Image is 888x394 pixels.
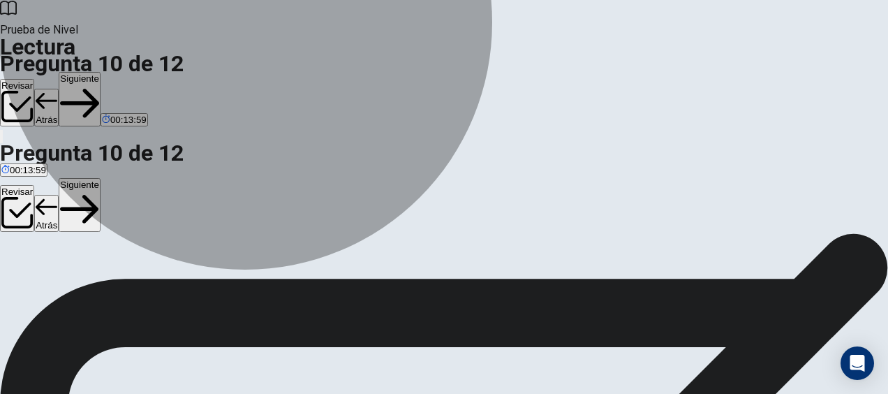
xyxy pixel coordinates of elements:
span: 00:13:59 [10,165,46,175]
span: 00:13:59 [110,115,147,125]
button: 00:13:59 [101,113,148,126]
button: Atrás [34,89,59,126]
button: Siguiente [59,178,101,233]
button: Atrás [34,195,59,232]
button: Siguiente [59,72,101,126]
div: Open Intercom Messenger [841,346,874,380]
